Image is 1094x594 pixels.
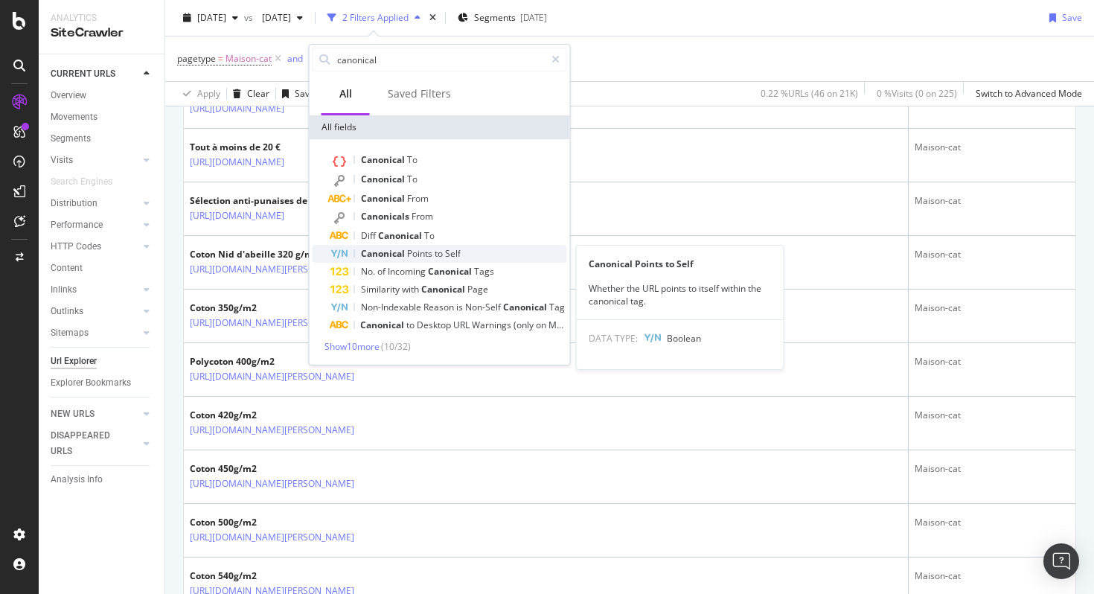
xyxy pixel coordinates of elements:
span: of [377,265,388,278]
span: Diff [361,229,378,242]
div: 0.22 % URLs ( 46 on 21K ) [761,87,858,100]
div: Search Engines [51,174,112,190]
div: Performance [51,217,103,233]
span: Page [467,283,488,296]
button: 2 Filters Applied [322,6,426,30]
span: Canonical [503,301,549,313]
span: vs [244,11,256,24]
a: [URL][DOMAIN_NAME] [190,155,284,170]
button: Save [276,82,315,106]
button: [DATE] [256,6,309,30]
button: and [287,51,303,66]
a: [URL][DOMAIN_NAME][PERSON_NAME] [190,476,354,491]
span: Similarity [361,283,402,296]
div: Maison-cat [915,462,1069,476]
div: NEW URLS [51,406,95,422]
div: Open Intercom Messenger [1043,543,1079,579]
div: Coton 420g/m2 [190,409,403,422]
div: Coton Nid d'abeille 320 g/m2 [190,248,403,261]
span: with [402,283,421,296]
span: Show 10 more [324,340,380,353]
div: Analysis Info [51,472,103,488]
div: Content [51,261,83,276]
div: Whether the URL points to itself within the canonical tag. [577,282,784,307]
a: [URL][DOMAIN_NAME][PERSON_NAME] [190,262,354,277]
span: = [218,52,223,65]
div: Analytics [51,12,153,25]
div: Coton 450g/m2 [190,462,403,476]
span: Canonical [421,283,467,296]
span: No. [361,265,377,278]
a: DISAPPEARED URLS [51,428,139,459]
span: Mobile [548,319,579,331]
div: Explorer Bookmarks [51,375,131,391]
span: To [407,173,418,185]
a: Segments [51,131,154,147]
span: ( 10 / 32 ) [381,340,411,353]
a: Movements [51,109,154,125]
div: Maison-cat [915,409,1069,422]
span: To [407,153,418,166]
div: Save [1062,11,1082,24]
input: Search by field name [336,48,545,71]
span: to [435,247,445,260]
span: Desktop [417,319,453,331]
span: Incoming [388,265,428,278]
span: Canonical [361,173,407,185]
div: HTTP Codes [51,239,101,255]
a: Content [51,261,154,276]
span: Boolean [667,332,701,345]
button: Clear [227,82,269,106]
a: [URL][DOMAIN_NAME] [190,101,284,116]
div: Sitemaps [51,325,89,341]
div: Overview [51,88,86,103]
div: Maison-cat [915,194,1069,208]
a: [URL][DOMAIN_NAME][PERSON_NAME] [190,316,354,330]
a: Analysis Info [51,472,154,488]
div: Inlinks [51,282,77,298]
span: Canonical [361,247,407,260]
div: 0 % Visits ( 0 on 225 ) [877,87,957,100]
div: SiteCrawler [51,25,153,42]
span: Canonicals [361,210,412,223]
div: Save [295,87,315,100]
span: pagetype [177,52,216,65]
span: 2025 Aug. 21st [197,11,226,24]
div: Switch to Advanced Mode [976,87,1082,100]
div: Url Explorer [51,354,97,369]
button: Apply [177,82,220,106]
span: (only [514,319,536,331]
div: All fields [310,115,570,139]
div: Saved Filters [388,86,451,101]
a: Visits [51,153,139,168]
div: Canonical Points to Self [577,258,784,270]
span: Non-Indexable [361,301,423,313]
a: Url Explorer [51,354,154,369]
div: Segments [51,131,91,147]
span: Canonical [361,192,407,205]
span: is [456,301,465,313]
div: Outlinks [51,304,83,319]
div: Movements [51,109,97,125]
span: on [536,319,548,331]
div: Apply [197,87,220,100]
a: HTTP Codes [51,239,139,255]
div: [DATE] [520,11,547,24]
div: Maison-cat [915,516,1069,529]
div: Maison-cat [915,141,1069,154]
div: and [287,52,303,65]
span: 2025 May. 22nd [256,11,291,24]
span: Tag [549,301,565,313]
div: Distribution [51,196,97,211]
span: Tags [474,265,494,278]
div: Polycoton 400g/m2 [190,355,403,368]
a: [URL][DOMAIN_NAME][PERSON_NAME] [190,369,354,384]
div: Tout à moins de 20 € [190,141,333,154]
span: Self [445,247,461,260]
div: All [339,86,352,101]
div: Clear [247,87,269,100]
span: Reason [423,301,456,313]
span: to [406,319,417,331]
a: Search Engines [51,174,127,190]
div: DISAPPEARED URLS [51,428,126,459]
